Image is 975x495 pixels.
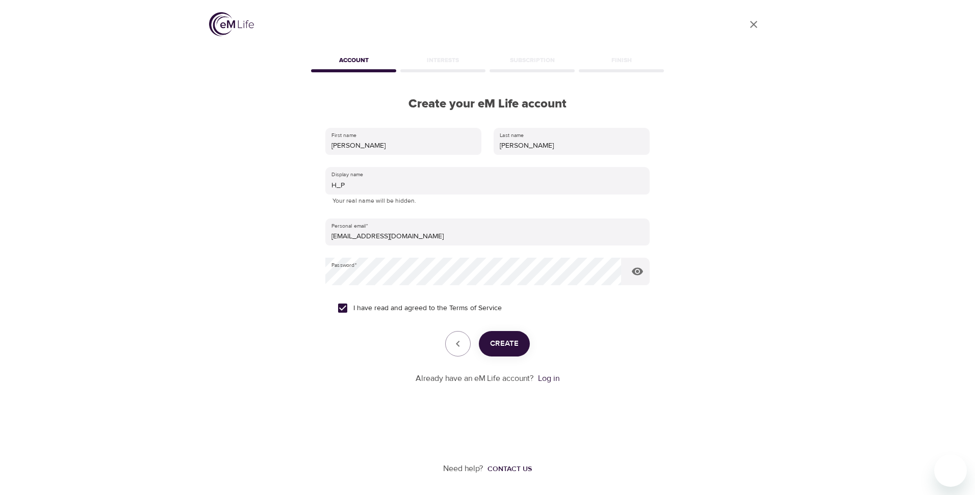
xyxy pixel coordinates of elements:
a: Log in [538,373,559,383]
button: Create [479,331,530,356]
div: Contact us [487,464,532,474]
iframe: Button to launch messaging window [934,454,967,487]
img: logo [209,12,254,36]
a: Terms of Service [449,303,502,314]
span: Create [490,337,519,350]
h2: Create your eM Life account [309,97,666,112]
a: close [741,12,766,37]
a: Contact us [483,464,532,474]
p: Your real name will be hidden. [332,196,643,206]
p: Already have an eM Life account? [416,373,534,384]
p: Need help? [443,463,483,475]
span: I have read and agreed to the [353,303,502,314]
